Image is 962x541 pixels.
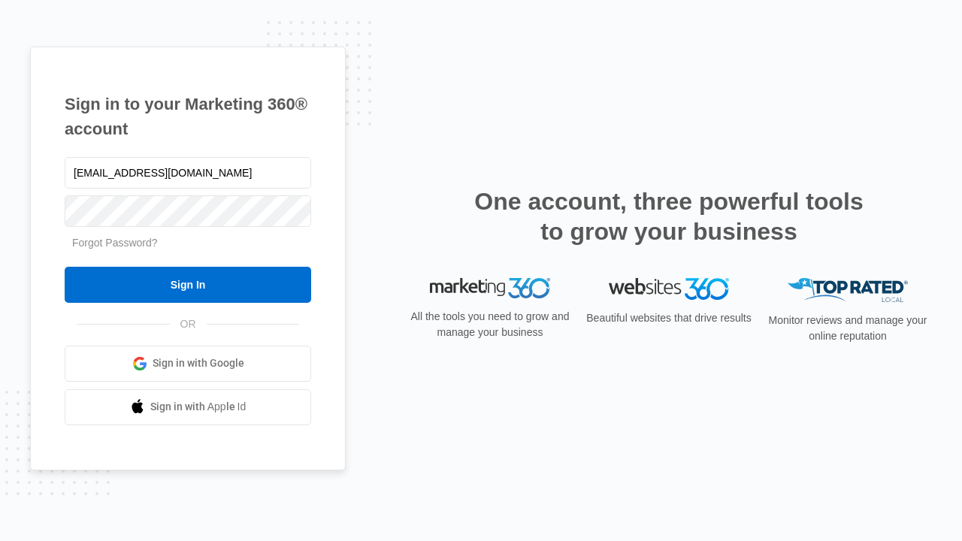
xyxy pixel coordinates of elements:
[65,157,311,189] input: Email
[65,267,311,303] input: Sign In
[585,310,753,326] p: Beautiful websites that drive results
[72,237,158,249] a: Forgot Password?
[170,316,207,332] span: OR
[150,399,247,415] span: Sign in with Apple Id
[470,186,868,246] h2: One account, three powerful tools to grow your business
[609,278,729,300] img: Websites 360
[65,389,311,425] a: Sign in with Apple Id
[65,346,311,382] a: Sign in with Google
[406,309,574,340] p: All the tools you need to grow and manage your business
[65,92,311,141] h1: Sign in to your Marketing 360® account
[430,278,550,299] img: Marketing 360
[764,313,932,344] p: Monitor reviews and manage your online reputation
[788,278,908,303] img: Top Rated Local
[153,355,244,371] span: Sign in with Google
